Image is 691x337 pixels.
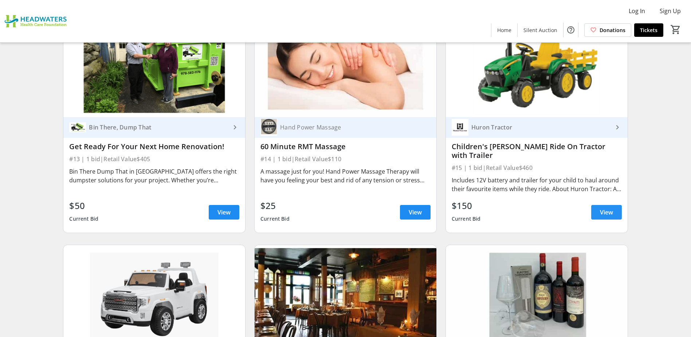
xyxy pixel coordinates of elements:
[69,167,239,185] div: Bin There Dump That in [GEOGRAPHIC_DATA] offers the right dumpster solutions for your project. Wh...
[446,117,628,138] a: Huron TractorHuron Tractor
[69,119,86,136] img: Bin There, Dump That
[518,23,563,37] a: Silent Auction
[623,5,651,17] button: Log In
[629,7,645,15] span: Log In
[523,26,557,34] span: Silent Auction
[217,208,231,217] span: View
[600,208,613,217] span: View
[584,23,631,37] a: Donations
[260,142,431,151] div: 60 Minute RMT Massage
[69,154,239,164] div: #13 | 1 bid | Retail Value $405
[260,199,290,212] div: $25
[277,124,422,131] div: Hand Power Massage
[86,124,231,131] div: Bin There, Dump That
[468,124,613,131] div: Huron Tractor
[260,119,277,136] img: Hand Power Massage
[69,212,98,225] div: Current Bid
[260,212,290,225] div: Current Bid
[69,199,98,212] div: $50
[591,205,622,220] a: View
[452,212,481,225] div: Current Bid
[640,26,657,34] span: Tickets
[209,205,239,220] a: View
[452,142,622,160] div: Children's [PERSON_NAME] Ride On Tractor with Trailer
[497,26,511,34] span: Home
[231,123,239,132] mat-icon: keyboard_arrow_right
[452,163,622,173] div: #15 | 1 bid | Retail Value $460
[600,26,625,34] span: Donations
[491,23,517,37] a: Home
[260,167,431,185] div: A massage just for you! Hand Power Massage Therapy will have you feeling your best and rid of any...
[400,205,431,220] a: View
[69,142,239,151] div: Get Ready For Your Next Home Renovation!
[613,123,622,132] mat-icon: keyboard_arrow_right
[446,15,628,117] img: Children's John Deere Ride On Tractor with Trailer
[452,176,622,193] div: Includes 12V battery and trailer for your child to haul around their favourite items while they r...
[654,5,687,17] button: Sign Up
[669,23,682,36] button: Cart
[409,208,422,217] span: View
[255,15,436,117] img: 60 Minute RMT Massage
[452,199,481,212] div: $150
[634,23,663,37] a: Tickets
[63,15,245,117] img: Get Ready For Your Next Home Renovation!
[63,117,245,138] a: Bin There, Dump ThatBin There, Dump That
[260,154,431,164] div: #14 | 1 bid | Retail Value $110
[452,119,468,136] img: Huron Tractor
[4,3,69,39] img: Headwaters Health Care Foundation's Logo
[564,23,578,37] button: Help
[660,7,681,15] span: Sign Up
